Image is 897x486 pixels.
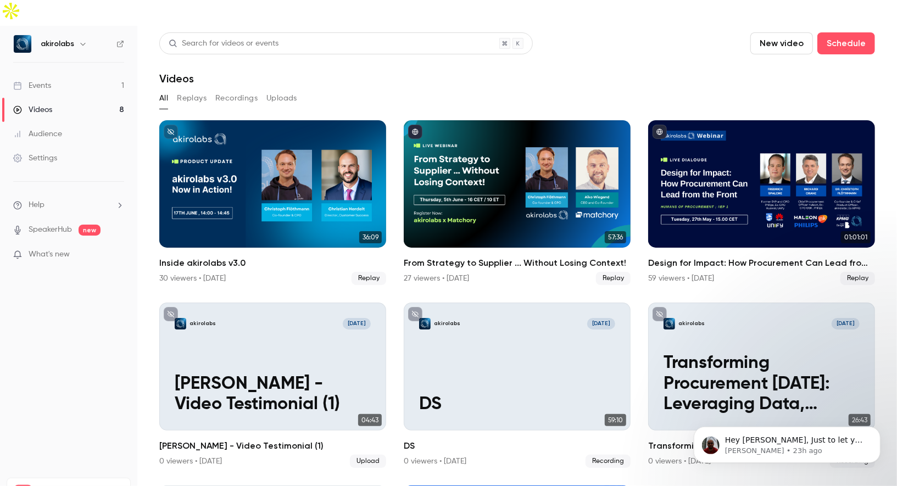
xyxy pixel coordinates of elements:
[678,320,705,327] p: akirolabs
[434,320,460,327] p: akirolabs
[29,249,70,260] span: What's new
[190,320,216,327] p: akirolabs
[404,120,631,285] li: From Strategy to Supplier ... Without Losing Context!
[164,307,178,321] button: unpublished
[29,199,44,211] span: Help
[41,38,74,49] h6: akirolabs
[29,224,72,236] a: SpeakerHub
[840,272,875,285] span: Replay
[648,439,875,453] h2: Transforming Procurement [DATE]: Leveraging Data, Market Intelligence & AI for Strategic Category...
[404,303,631,467] a: DSakirolabs[DATE]DS59:10DS0 viewers • [DATE]Recording
[404,303,631,467] li: DS
[419,318,431,329] img: DS
[177,90,207,107] button: Replays
[648,273,714,284] div: 59 viewers • [DATE]
[419,394,615,415] p: DS
[164,125,178,139] button: unpublished
[664,318,675,329] img: Transforming Procurement Today: Leveraging Data, Market Intelligence & AI for Strategic Category ...
[841,231,871,243] span: 01:01:01
[817,32,875,54] button: Schedule
[648,256,875,270] h2: Design for Impact: How Procurement Can Lead from the Front
[358,414,382,426] span: 04:43
[586,455,631,468] span: Recording
[359,231,382,243] span: 36:09
[408,307,422,321] button: unpublished
[13,104,52,115] div: Videos
[404,256,631,270] h2: From Strategy to Supplier ... Without Losing Context!
[605,414,626,426] span: 59:10
[408,125,422,139] button: published
[159,120,386,285] a: 36:09Inside akirolabs v3.030 viewers • [DATE]Replay
[159,256,386,270] h2: Inside akirolabs v3.0
[350,455,386,468] span: Upload
[404,456,466,467] div: 0 viewers • [DATE]
[404,273,469,284] div: 27 viewers • [DATE]
[352,272,386,285] span: Replay
[79,225,101,236] span: new
[832,318,860,329] span: [DATE]
[750,32,813,54] button: New video
[605,231,626,243] span: 57:36
[648,303,875,467] a: Transforming Procurement Today: Leveraging Data, Market Intelligence & AI for Strategic Category ...
[653,307,667,321] button: unpublished
[159,273,226,284] div: 30 viewers • [DATE]
[13,129,62,139] div: Audience
[648,120,875,285] a: 01:01:01Design for Impact: How Procurement Can Lead from the Front59 viewers • [DATE]Replay
[266,90,297,107] button: Uploads
[159,439,386,453] h2: [PERSON_NAME] - Video Testimonial (1)
[175,318,186,329] img: Elouise Epstein - Video Testimonial (1)
[175,374,371,415] p: [PERSON_NAME] - Video Testimonial (1)
[13,80,51,91] div: Events
[159,456,222,467] div: 0 viewers • [DATE]
[648,456,711,467] div: 0 viewers • [DATE]
[596,272,631,285] span: Replay
[404,120,631,285] a: 57:36From Strategy to Supplier ... Without Losing Context!27 viewers • [DATE]Replay
[587,318,615,329] span: [DATE]
[648,120,875,285] li: Design for Impact: How Procurement Can Lead from the Front
[159,303,386,467] li: Elouise Epstein - Video Testimonial (1)
[159,120,386,285] li: Inside akirolabs v3.0
[215,90,258,107] button: Recordings
[14,35,31,53] img: akirolabs
[159,303,386,467] a: Elouise Epstein - Video Testimonial (1)akirolabs[DATE][PERSON_NAME] - Video Testimonial (1)04:43[...
[13,199,124,211] li: help-dropdown-opener
[159,90,168,107] button: All
[159,72,194,85] h1: Videos
[677,404,897,481] iframe: Intercom notifications message
[664,353,860,415] p: Transforming Procurement [DATE]: Leveraging Data, Market Intelligence & AI for Strategic Category...
[343,318,371,329] span: [DATE]
[13,153,57,164] div: Settings
[404,439,631,453] h2: DS
[169,38,278,49] div: Search for videos or events
[653,125,667,139] button: published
